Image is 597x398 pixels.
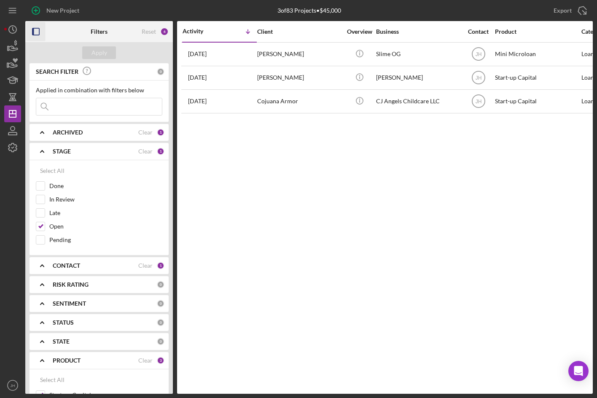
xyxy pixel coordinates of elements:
[138,148,153,155] div: Clear
[188,98,207,105] time: 2025-07-16 17:03
[257,28,342,35] div: Client
[568,361,589,381] div: Open Intercom Messenger
[40,162,65,179] div: Select All
[138,262,153,269] div: Clear
[10,383,15,388] text: JH
[475,75,481,81] text: JH
[36,162,69,179] button: Select All
[495,28,579,35] div: Product
[463,28,494,35] div: Contact
[53,357,81,364] b: PRODUCT
[53,300,86,307] b: SENTIMENT
[40,371,65,388] div: Select All
[49,182,162,190] label: Done
[49,209,162,217] label: Late
[36,68,78,75] b: SEARCH FILTER
[53,338,70,345] b: STATE
[157,129,164,136] div: 1
[376,28,460,35] div: Business
[475,99,481,105] text: JH
[157,68,164,75] div: 0
[91,28,108,35] b: Filters
[53,262,80,269] b: CONTACT
[157,300,164,307] div: 0
[475,51,481,57] text: JH
[53,148,71,155] b: STAGE
[53,281,89,288] b: RISK RATING
[157,357,164,364] div: 3
[157,148,164,155] div: 1
[53,129,83,136] b: ARCHIVED
[157,319,164,326] div: 0
[376,90,460,113] div: CJ Angels Childcare LLC
[36,371,69,388] button: Select All
[4,377,21,394] button: JH
[188,74,207,81] time: 2025-07-23 22:08
[138,357,153,364] div: Clear
[257,90,342,113] div: Cojuana Armor
[495,90,579,113] div: Start-up Capital
[46,2,79,19] div: New Project
[160,27,169,36] div: 6
[138,129,153,136] div: Clear
[157,262,164,269] div: 1
[376,43,460,65] div: Slime OG
[257,67,342,89] div: [PERSON_NAME]
[82,46,116,59] button: Apply
[545,2,593,19] button: Export
[157,281,164,288] div: 0
[49,222,162,231] label: Open
[183,28,220,35] div: Activity
[277,7,341,14] div: 3 of 83 Projects • $45,000
[49,195,162,204] label: In Review
[495,67,579,89] div: Start-up Capital
[344,28,375,35] div: Overview
[53,319,74,326] b: STATUS
[91,46,107,59] div: Apply
[157,338,164,345] div: 0
[49,236,162,244] label: Pending
[188,51,207,57] time: 2025-08-18 18:39
[554,2,572,19] div: Export
[142,28,156,35] div: Reset
[25,2,88,19] button: New Project
[257,43,342,65] div: [PERSON_NAME]
[36,87,162,94] div: Applied in combination with filters below
[495,43,579,65] div: Mini Microloan
[376,67,460,89] div: [PERSON_NAME]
